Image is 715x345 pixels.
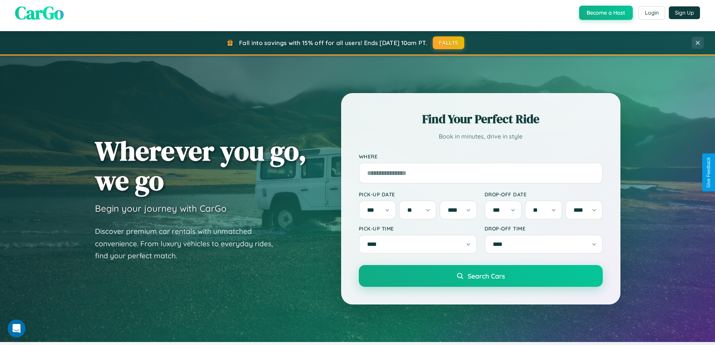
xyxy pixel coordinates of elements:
span: Search Cars [468,272,505,280]
label: Where [359,153,603,160]
label: Drop-off Date [485,191,603,197]
button: Sign Up [669,6,700,19]
label: Pick-up Time [359,225,477,232]
label: Pick-up Date [359,191,477,197]
h2: Find Your Perfect Ride [359,111,603,127]
button: Become a Host [579,6,633,20]
p: Discover premium car rentals with unmatched convenience. From luxury vehicles to everyday rides, ... [95,225,283,262]
p: Book in minutes, drive in style [359,131,603,142]
h1: Wherever you go, we go [95,136,307,195]
button: Search Cars [359,265,603,287]
button: FALL15 [433,36,464,49]
span: CarGo [15,0,64,25]
label: Drop-off Time [485,225,603,232]
div: Give Feedback [706,157,711,188]
button: Login [638,6,665,20]
iframe: Intercom live chat [8,319,26,337]
span: Fall into savings with 15% off for all users! Ends [DATE] 10am PT. [239,39,427,47]
h3: Begin your journey with CarGo [95,203,227,214]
